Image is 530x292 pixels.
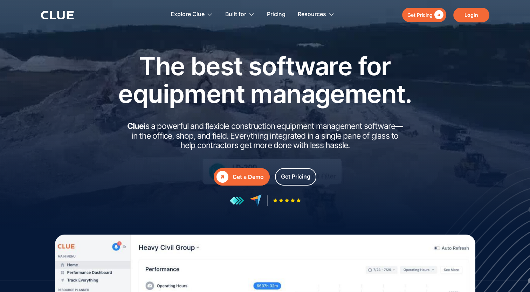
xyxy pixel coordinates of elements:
div:  [216,171,228,183]
div: Resources [298,4,335,26]
div: Get Pricing [407,11,433,19]
img: reviews at capterra [249,194,262,207]
strong: — [395,121,403,131]
div: Get a Demo [233,173,264,181]
h2: is a powerful and flexible construction equipment management software in the office, shop, and fi... [125,121,405,151]
div: Resources [298,4,326,26]
a: Get a Demo [214,168,270,186]
div: Built for [225,4,255,26]
a: Login [453,8,489,22]
div: Get Pricing [281,172,310,181]
h1: The best software for equipment management. [108,52,423,107]
a: Get Pricing [402,8,446,22]
img: reviews at getapp [229,196,244,205]
a: Get Pricing [275,168,316,186]
strong: Clue [127,121,144,131]
div: Explore Clue [171,4,205,26]
div: Built for [225,4,246,26]
div: Explore Clue [171,4,213,26]
img: Five-star rating icon [273,198,301,203]
a: Pricing [267,4,285,26]
div:  [433,11,443,19]
iframe: Chat Widget [404,194,530,292]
